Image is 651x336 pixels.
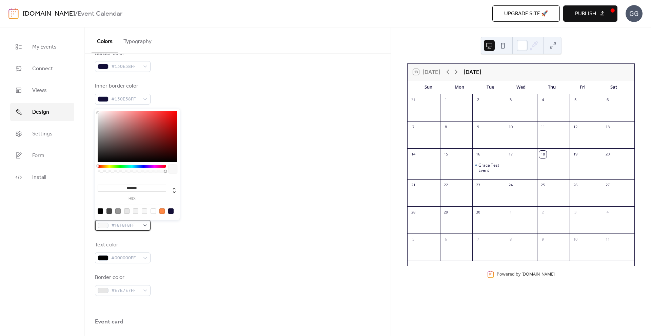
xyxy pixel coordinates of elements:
div: Mon [444,80,475,94]
span: #F8F8F8FF [111,222,140,230]
div: 15 [442,151,450,158]
span: Settings [32,130,53,138]
img: logo [8,8,19,19]
div: 19 [572,151,579,158]
div: Powered by [497,272,555,277]
div: 29 [442,209,450,216]
div: rgb(19, 14, 56) [168,208,174,214]
div: rgb(248, 248, 248) [142,208,147,214]
div: Border color [95,274,149,282]
span: Publish [575,10,596,18]
div: 25 [539,182,547,189]
div: 7 [410,124,417,131]
div: 30 [474,209,482,216]
div: 26 [572,182,579,189]
span: #E7E7E7FF [111,287,140,295]
div: Wed [506,80,536,94]
div: 28 [410,209,417,216]
div: Text color [95,241,149,249]
b: Event Calendar [78,7,122,20]
span: Install [32,173,46,182]
div: 2 [474,96,482,104]
div: rgb(231, 231, 231) [124,208,130,214]
div: Grace Test Event [472,163,505,173]
div: GG [626,5,643,22]
b: / [75,7,78,20]
div: 7 [474,236,482,243]
div: 11 [604,236,611,243]
span: My Events [32,43,57,51]
div: rgb(153, 153, 153) [115,208,121,214]
div: 14 [410,151,417,158]
div: 31 [410,96,417,104]
div: 12 [572,124,579,131]
div: 3 [572,209,579,216]
a: Form [10,146,74,165]
div: 21 [410,182,417,189]
a: My Events [10,38,74,56]
div: 11 [539,124,547,131]
div: Sun [413,80,444,94]
div: rgb(255, 137, 70) [159,208,165,214]
div: 10 [507,124,514,131]
button: Colors [92,27,118,53]
div: Thu [536,80,567,94]
span: #130E38FF [111,63,140,71]
div: 4 [539,96,547,104]
a: Settings [10,125,74,143]
div: 8 [507,236,514,243]
a: Design [10,103,74,121]
div: Fri [567,80,598,94]
div: 24 [507,182,514,189]
div: rgb(0, 0, 0) [98,208,103,214]
div: Grace Test Event [478,163,502,173]
span: Views [32,87,47,95]
div: rgb(255, 255, 255) [151,208,156,214]
div: 1 [442,96,450,104]
a: [DOMAIN_NAME] [521,272,555,277]
a: Views [10,81,74,99]
div: Inner border color [95,82,149,90]
div: 6 [604,96,611,104]
button: Typography [118,27,157,53]
button: Upgrade site 🚀 [492,5,560,22]
a: Install [10,168,74,186]
div: 9 [539,236,547,243]
div: rgb(74, 74, 74) [106,208,112,214]
div: 4 [604,209,611,216]
label: hex [98,197,166,201]
div: Tue [475,80,506,94]
span: Connect [32,65,53,73]
a: Connect [10,59,74,78]
div: Sat [598,80,629,94]
span: #000000FF [111,254,140,262]
div: 10 [572,236,579,243]
div: 16 [474,151,482,158]
div: 8 [442,124,450,131]
div: 6 [442,236,450,243]
div: 22 [442,182,450,189]
div: 20 [604,151,611,158]
button: Publish [563,5,617,22]
div: 18 [539,151,547,158]
span: Form [32,152,44,160]
div: 17 [507,151,514,158]
div: 13 [604,124,611,131]
div: 3 [507,96,514,104]
div: Border color [95,50,149,58]
div: 2 [539,209,547,216]
div: rgb(243, 243, 243) [133,208,138,214]
span: #130E38FF [111,95,140,104]
div: 23 [474,182,482,189]
div: 5 [410,236,417,243]
span: Design [32,108,49,116]
div: 27 [604,182,611,189]
div: 9 [474,124,482,131]
span: Upgrade site 🚀 [504,10,548,18]
div: Event card [95,318,123,326]
a: [DOMAIN_NAME] [23,7,75,20]
div: 5 [572,96,579,104]
div: 1 [507,209,514,216]
div: [DATE] [463,68,481,76]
